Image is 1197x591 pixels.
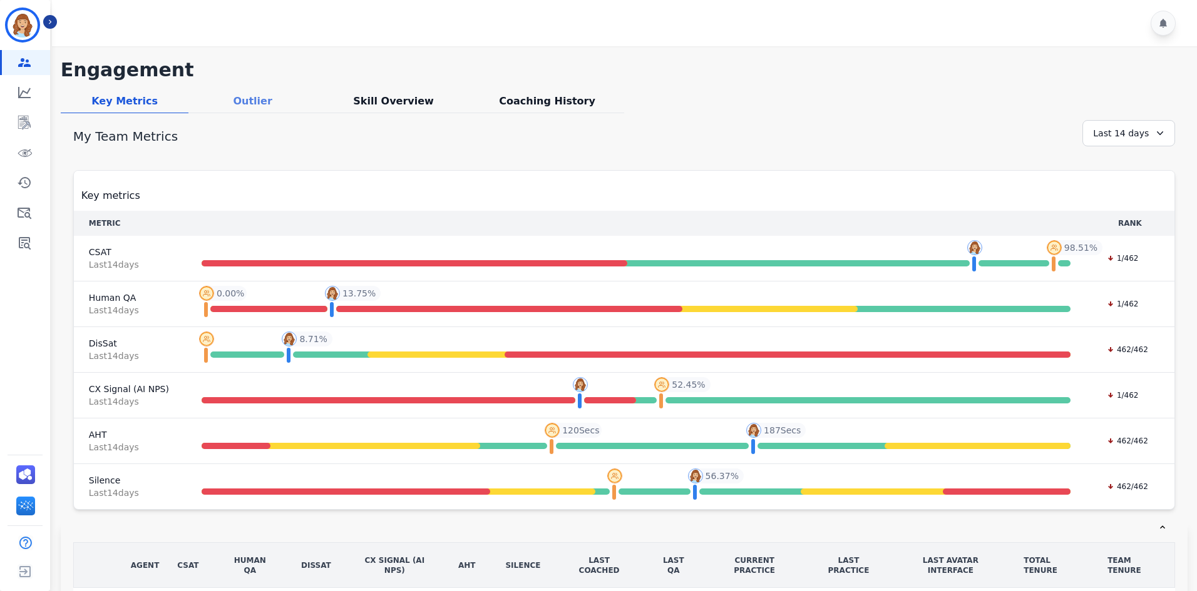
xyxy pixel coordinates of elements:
div: CURRENT PRACTICE [719,555,790,575]
span: 120 Secs [562,424,599,437]
span: Last 14 day s [89,395,169,408]
img: profile-pic [573,377,588,392]
img: profile-pic [746,423,761,438]
span: 187 Secs [764,424,801,437]
th: RANK [1086,211,1174,236]
img: profile-pic [607,468,622,483]
th: METRIC [74,211,184,236]
div: Human QA [229,555,271,575]
span: Human QA [89,291,169,304]
img: profile-pic [967,240,982,255]
div: Last 14 days [1082,120,1175,146]
img: profile-pic [325,286,340,301]
span: DisSat [89,337,169,350]
span: Last 14 day s [89,304,169,316]
span: 8.71 % [299,333,327,345]
div: CX Signal (AI NPS) [361,555,428,575]
h1: My Team Metrics [73,128,178,145]
div: 462/462 [1101,343,1154,356]
span: 98.51 % [1064,241,1097,254]
div: TOTAL TENURE [1024,555,1077,575]
span: 52.45 % [672,378,705,391]
span: CX Signal (AI NPS) [89,383,169,395]
img: profile-pic [545,423,560,438]
img: profile-pic [199,331,214,346]
div: 462/462 [1101,435,1154,447]
div: Key Metrics [61,94,189,113]
span: Last 14 day s [89,350,169,362]
div: Skill Overview [317,94,470,113]
span: Last 14 day s [89,258,169,271]
span: 13.75 % [342,287,376,300]
div: 1/462 [1101,298,1145,310]
div: Outlier [188,94,317,113]
img: profile-pic [654,377,669,392]
span: AHT [89,428,169,441]
img: Bordered avatar [8,10,38,40]
span: Last 14 day s [89,441,169,453]
h1: Engagement [61,59,1188,81]
div: LAST QA [658,555,689,575]
span: 0.00 % [217,287,244,300]
div: 1/462 [1101,252,1145,265]
div: CSAT [177,560,198,570]
div: LAST PRACTICE [819,555,877,575]
div: Coaching History [470,94,624,113]
img: profile-pic [688,468,703,483]
img: profile-pic [282,331,297,346]
div: TEAM TENURE [1107,555,1159,575]
span: Last 14 day s [89,487,169,499]
span: 56.37 % [706,470,739,482]
div: LAST AVATAR INTERFACE [907,555,994,575]
div: AGENT [131,560,160,570]
div: 1/462 [1101,389,1145,402]
div: LAST COACHED [570,555,627,575]
div: Silence [505,560,540,570]
div: DisSat [301,560,331,570]
img: profile-pic [1047,240,1062,255]
div: AHT [458,560,476,570]
span: Silence [89,474,169,487]
span: CSAT [89,246,169,258]
div: 462/462 [1101,480,1154,493]
span: Key metrics [81,188,140,203]
img: profile-pic [199,286,214,301]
